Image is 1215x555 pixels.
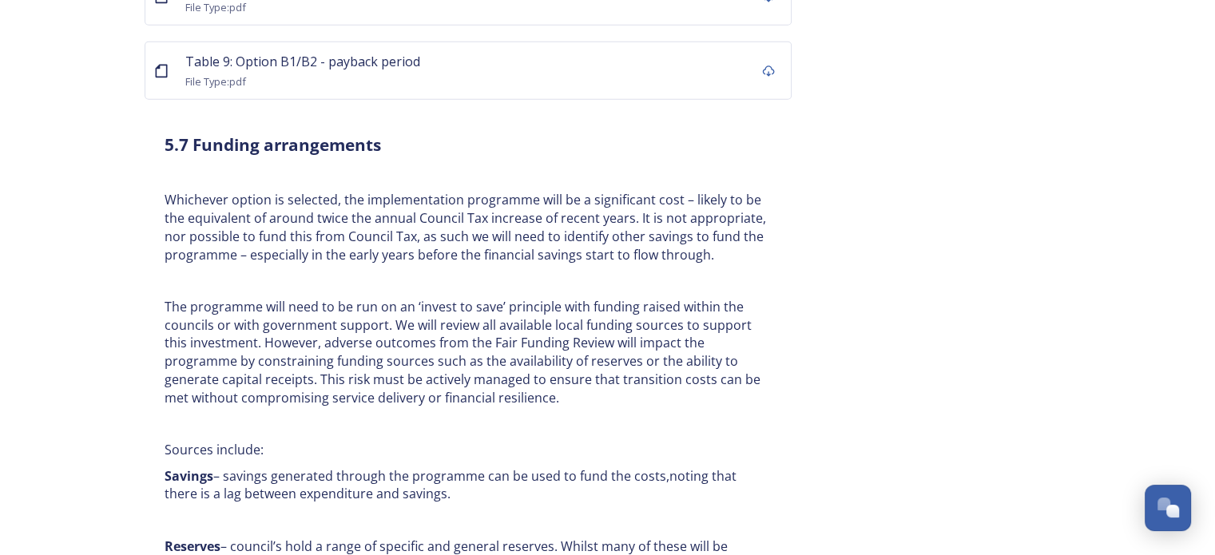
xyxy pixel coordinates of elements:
p: – savings generated through the programme can be used to fund the costs,noting that there is a la... [165,467,772,503]
strong: Reserves [165,537,220,555]
span: File Type: pdf [185,74,246,89]
strong: 5.7 Funding arrangements [165,133,381,156]
strong: Savings [165,467,213,485]
p: Whichever option is selected, the implementation programme will be a significant cost – likely to... [165,191,772,264]
button: Open Chat [1145,485,1191,531]
span: Table 9: Option B1/B2 - payback period [185,53,420,70]
p: Sources include: [165,441,772,459]
a: Table 9: Option B1/B2 - payback period [185,51,420,70]
p: The programme will need to be run on an ‘invest to save’ principle with funding raised within the... [165,298,772,406]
